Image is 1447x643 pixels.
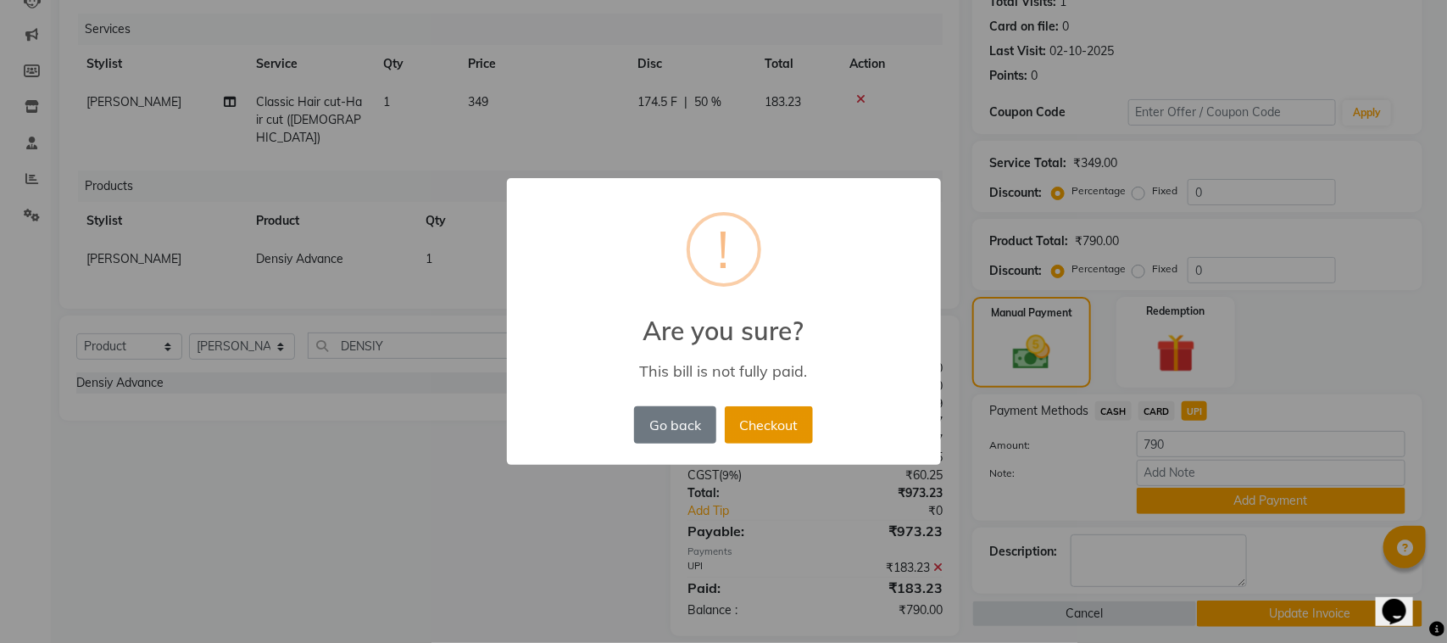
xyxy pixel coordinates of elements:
[531,361,916,381] div: This bill is not fully paid.
[507,295,941,346] h2: Are you sure?
[634,406,715,444] button: Go back
[718,215,730,283] div: !
[1376,575,1430,626] iframe: chat widget
[725,406,813,444] button: Checkout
